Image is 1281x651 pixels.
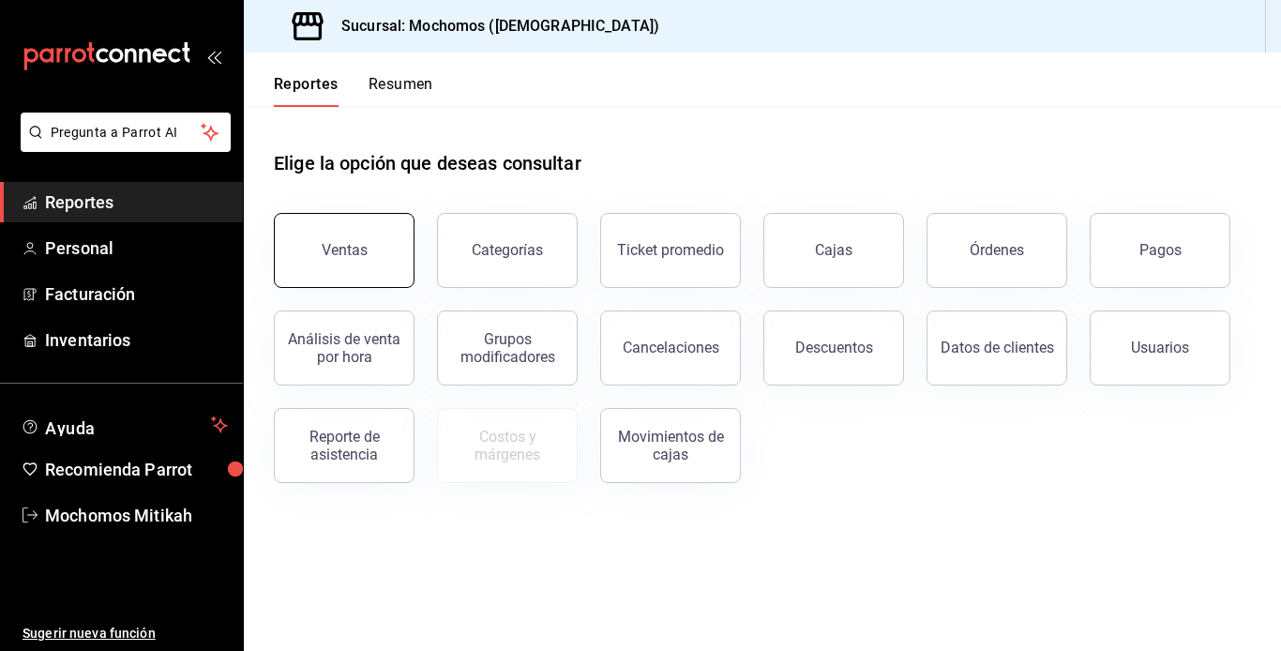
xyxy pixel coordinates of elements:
span: Reportes [45,189,228,215]
a: Pregunta a Parrot AI [13,136,231,156]
button: Contrata inventarios para ver este reporte [437,408,578,483]
button: Datos de clientes [927,310,1067,386]
div: Cajas [815,241,852,259]
span: Inventarios [45,327,228,353]
span: Facturación [45,281,228,307]
span: Mochomos Mitikah [45,503,228,528]
div: Costos y márgenes [449,428,565,463]
button: Órdenes [927,213,1067,288]
div: Análisis de venta por hora [286,330,402,366]
div: Cancelaciones [623,339,719,356]
span: Recomienda Parrot [45,457,228,482]
button: Pagos [1090,213,1230,288]
div: Órdenes [970,241,1024,259]
button: Movimientos de cajas [600,408,741,483]
button: Ventas [274,213,414,288]
span: Pregunta a Parrot AI [51,123,202,143]
button: Categorías [437,213,578,288]
div: Descuentos [795,339,873,356]
button: Análisis de venta por hora [274,310,414,386]
div: Usuarios [1131,339,1189,356]
div: Datos de clientes [941,339,1054,356]
span: Sugerir nueva función [23,624,228,643]
div: Pagos [1139,241,1182,259]
div: Ticket promedio [617,241,724,259]
button: Pregunta a Parrot AI [21,113,231,152]
div: Movimientos de cajas [612,428,729,463]
button: Descuentos [763,310,904,386]
span: Personal [45,235,228,261]
span: Ayuda [45,414,203,436]
div: Categorías [472,241,543,259]
button: Usuarios [1090,310,1230,386]
button: Cajas [763,213,904,288]
button: Ticket promedio [600,213,741,288]
h3: Sucursal: Mochomos ([DEMOGRAPHIC_DATA]) [326,15,659,38]
div: Ventas [322,241,368,259]
div: navigation tabs [274,75,433,107]
div: Reporte de asistencia [286,428,402,463]
button: Reporte de asistencia [274,408,414,483]
button: Cancelaciones [600,310,741,386]
button: Reportes [274,75,339,107]
button: open_drawer_menu [206,49,221,64]
button: Grupos modificadores [437,310,578,386]
div: Grupos modificadores [449,330,565,366]
button: Resumen [369,75,433,107]
h1: Elige la opción que deseas consultar [274,149,581,177]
